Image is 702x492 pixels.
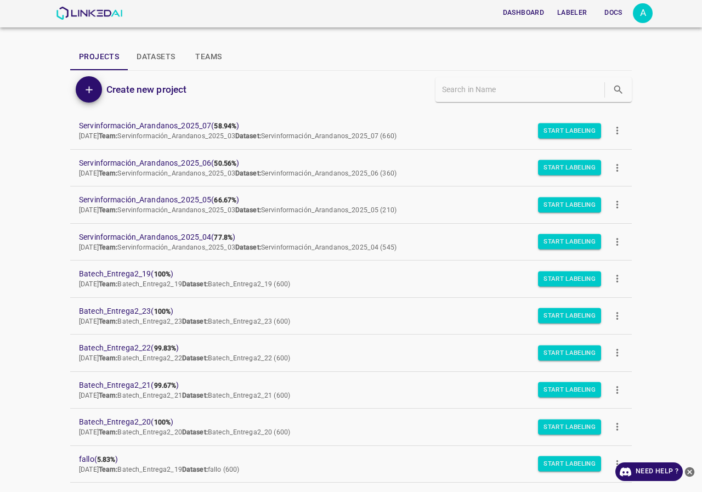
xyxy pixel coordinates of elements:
[154,419,171,426] b: 100%
[99,280,118,288] b: Team:
[633,3,653,23] button: Open settings
[76,76,102,103] button: Add
[154,344,177,352] b: 99.83%
[99,392,118,399] b: Team:
[79,280,290,288] span: [DATE] Batech_Entrega2_19 Batech_Entrega2_19 (600)
[79,380,605,391] span: Batech_Entrega2_21 ( )
[538,456,601,472] button: Start Labeling
[99,318,118,325] b: Team:
[607,78,630,101] button: search
[99,206,118,214] b: Team:
[633,3,653,23] div: A
[593,2,633,24] a: Docs
[99,466,118,473] b: Team:
[79,157,605,169] span: Servinformación_Arandanos_2025_06 ( )
[79,132,397,140] span: [DATE] Servinformación_Arandanos_2025_03 Servinformación_Arandanos_2025_07 (660)
[182,392,208,399] b: Dataset:
[683,462,697,481] button: close-help
[70,186,632,223] a: Servinformación_Arandanos_2025_05(66.67%)[DATE]Team:Servinformación_Arandanos_2025_03Dataset:Serv...
[214,122,236,130] b: 58.94%
[553,4,591,22] button: Labeler
[605,451,630,476] button: more
[538,123,601,138] button: Start Labeling
[70,298,632,335] a: Batech_Entrega2_23(100%)[DATE]Team:Batech_Entrega2_23Dataset:Batech_Entrega2_23 (600)
[79,206,397,214] span: [DATE] Servinformación_Arandanos_2025_03 Servinformación_Arandanos_2025_05 (210)
[154,270,171,278] b: 100%
[235,132,261,140] b: Dataset:
[235,244,261,251] b: Dataset:
[79,392,290,399] span: [DATE] Batech_Entrega2_21 Batech_Entrega2_21 (600)
[538,308,601,324] button: Start Labeling
[154,382,177,389] b: 99.67%
[496,2,551,24] a: Dashboard
[106,82,186,97] h6: Create new project
[79,268,605,280] span: Batech_Entrega2_19 ( )
[79,466,239,473] span: [DATE] Batech_Entrega2_19 fallo (600)
[79,194,605,206] span: Servinformación_Arandanos_2025_05 ( )
[70,224,632,261] a: Servinformación_Arandanos_2025_04(77.8%)[DATE]Team:Servinformación_Arandanos_2025_03Dataset:Servi...
[182,354,208,362] b: Dataset:
[70,335,632,371] a: Batech_Entrega2_22(99.83%)[DATE]Team:Batech_Entrega2_22Dataset:Batech_Entrega2_22 (600)
[79,169,397,177] span: [DATE] Servinformación_Arandanos_2025_03 Servinformación_Arandanos_2025_06 (360)
[79,120,605,132] span: Servinformación_Arandanos_2025_07 ( )
[184,44,233,70] button: Teams
[128,44,184,70] button: Datasets
[70,112,632,149] a: Servinformación_Arandanos_2025_07(58.94%)[DATE]Team:Servinformación_Arandanos_2025_03Dataset:Serv...
[79,454,605,465] span: fallo ( )
[70,372,632,409] a: Batech_Entrega2_21(99.67%)[DATE]Team:Batech_Entrega2_21Dataset:Batech_Entrega2_21 (600)
[605,415,630,439] button: more
[615,462,683,481] a: Need Help ?
[605,303,630,328] button: more
[214,196,236,204] b: 66.67%
[70,446,632,483] a: fallo(5.83%)[DATE]Team:Batech_Entrega2_19Dataset:fallo (600)
[605,118,630,143] button: more
[538,419,601,434] button: Start Labeling
[79,428,290,436] span: [DATE] Batech_Entrega2_20 Batech_Entrega2_20 (600)
[182,280,208,288] b: Dataset:
[596,4,631,22] button: Docs
[99,354,118,362] b: Team:
[79,354,290,362] span: [DATE] Batech_Entrega2_22 Batech_Entrega2_22 (600)
[56,7,122,20] img: LinkedAI
[605,267,630,291] button: more
[538,382,601,398] button: Start Labeling
[538,234,601,250] button: Start Labeling
[442,82,602,98] input: Search in Name
[79,342,605,354] span: Batech_Entrega2_22 ( )
[538,271,601,286] button: Start Labeling
[79,231,605,243] span: Servinformación_Arandanos_2025_04 ( )
[99,244,118,251] b: Team:
[79,306,605,317] span: Batech_Entrega2_23 ( )
[70,409,632,445] a: Batech_Entrega2_20(100%)[DATE]Team:Batech_Entrega2_20Dataset:Batech_Entrega2_20 (600)
[551,2,593,24] a: Labeler
[182,466,208,473] b: Dataset:
[605,229,630,254] button: more
[605,193,630,217] button: more
[99,132,118,140] b: Team:
[70,44,128,70] button: Projects
[605,155,630,180] button: more
[214,234,233,241] b: 77.8%
[235,169,261,177] b: Dataset:
[499,4,548,22] button: Dashboard
[605,377,630,402] button: more
[99,169,118,177] b: Team:
[99,428,118,436] b: Team:
[154,308,171,315] b: 100%
[214,160,236,167] b: 50.56%
[182,428,208,436] b: Dataset:
[79,416,605,428] span: Batech_Entrega2_20 ( )
[538,345,601,360] button: Start Labeling
[79,244,397,251] span: [DATE] Servinformación_Arandanos_2025_03 Servinformación_Arandanos_2025_04 (545)
[70,150,632,186] a: Servinformación_Arandanos_2025_06(50.56%)[DATE]Team:Servinformación_Arandanos_2025_03Dataset:Serv...
[102,82,186,97] a: Create new project
[235,206,261,214] b: Dataset:
[538,160,601,176] button: Start Labeling
[538,197,601,212] button: Start Labeling
[70,261,632,297] a: Batech_Entrega2_19(100%)[DATE]Team:Batech_Entrega2_19Dataset:Batech_Entrega2_19 (600)
[79,318,290,325] span: [DATE] Batech_Entrega2_23 Batech_Entrega2_23 (600)
[97,456,116,463] b: 5.83%
[182,318,208,325] b: Dataset:
[605,341,630,365] button: more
